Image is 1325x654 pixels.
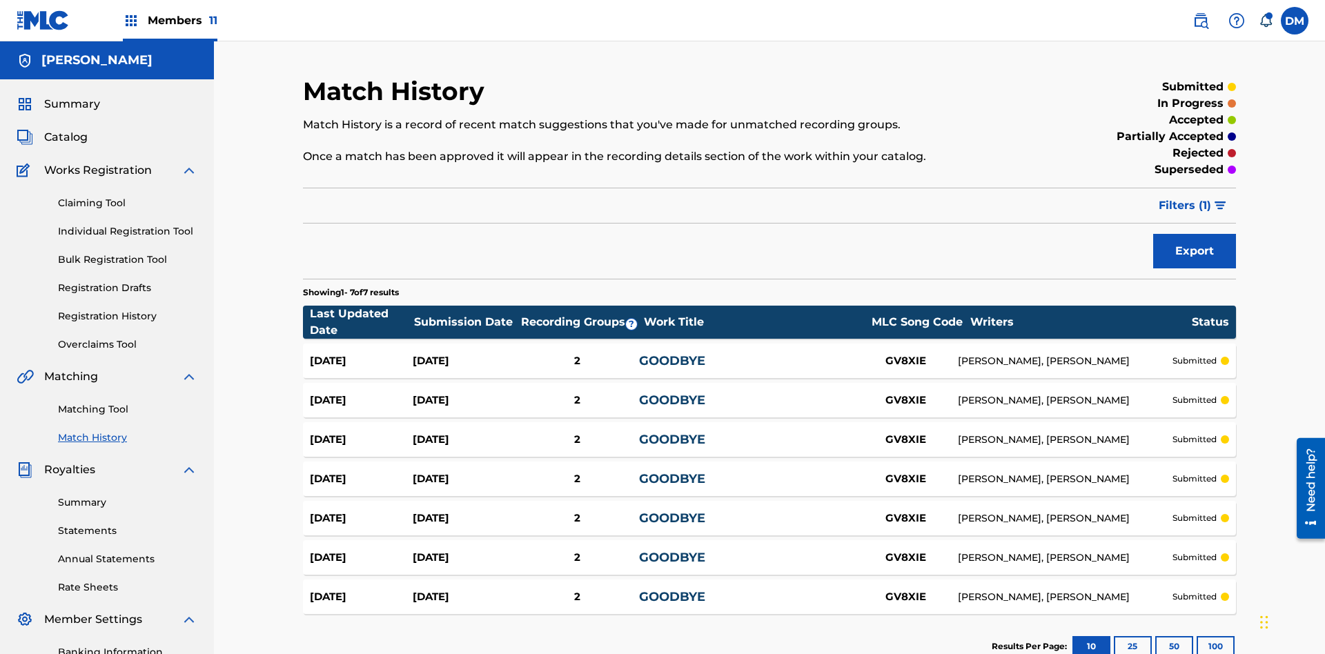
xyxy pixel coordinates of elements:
a: Summary [58,495,197,510]
div: 2 [516,432,639,448]
button: Filters (1) [1150,188,1236,223]
a: GOODBYE [639,550,705,565]
div: 2 [516,589,639,605]
div: GV8XIE [854,550,958,566]
div: GV8XIE [854,511,958,526]
p: Match History is a record of recent match suggestions that you've made for unmatched recording gr... [303,117,1021,133]
div: Chat Widget [1256,588,1325,654]
div: 2 [516,353,639,369]
div: [DATE] [413,353,516,369]
a: Public Search [1187,7,1215,34]
span: Royalties [44,462,95,478]
a: Annual Statements [58,552,197,566]
div: GV8XIE [854,432,958,448]
div: [DATE] [413,393,516,408]
img: search [1192,12,1209,29]
img: help [1228,12,1245,29]
a: GOODBYE [639,393,705,408]
span: Catalog [44,129,88,146]
div: [DATE] [413,432,516,448]
img: Works Registration [17,162,35,179]
div: [PERSON_NAME], [PERSON_NAME] [958,511,1172,526]
span: Members [148,12,217,28]
p: accepted [1169,112,1224,128]
p: submitted [1172,355,1217,367]
div: Last Updated Date [310,306,413,339]
div: [PERSON_NAME], [PERSON_NAME] [958,433,1172,447]
a: SummarySummary [17,96,100,112]
iframe: Resource Center [1286,433,1325,546]
div: [DATE] [310,550,413,566]
img: Top Rightsholders [123,12,139,29]
span: Matching [44,368,98,385]
span: 11 [209,14,217,27]
p: submitted [1172,591,1217,603]
p: rejected [1172,145,1224,161]
a: Registration Drafts [58,281,197,295]
p: Showing 1 - 7 of 7 results [303,286,399,299]
a: Match History [58,430,197,445]
p: submitted [1172,551,1217,564]
img: expand [181,368,197,385]
div: Drag [1260,602,1268,643]
a: Matching Tool [58,402,197,417]
p: submitted [1172,394,1217,406]
img: expand [181,611,197,628]
div: [PERSON_NAME], [PERSON_NAME] [958,393,1172,408]
img: filter [1215,201,1226,210]
div: MLC Song Code [865,314,969,330]
div: [DATE] [310,393,413,408]
a: Claiming Tool [58,196,197,210]
p: submitted [1172,433,1217,446]
a: GOODBYE [639,432,705,447]
div: Help [1223,7,1250,34]
img: Member Settings [17,611,33,628]
p: superseded [1155,161,1224,178]
a: Registration History [58,309,197,324]
span: Summary [44,96,100,112]
div: [PERSON_NAME], [PERSON_NAME] [958,551,1172,565]
img: expand [181,462,197,478]
p: submitted [1162,79,1224,95]
div: [DATE] [413,471,516,487]
div: [DATE] [413,589,516,605]
a: GOODBYE [639,511,705,526]
a: GOODBYE [639,589,705,604]
div: [DATE] [310,471,413,487]
img: Royalties [17,462,33,478]
p: in progress [1157,95,1224,112]
a: Rate Sheets [58,580,197,595]
button: Export [1153,234,1236,268]
div: 2 [516,550,639,566]
h2: Match History [303,76,491,107]
p: Results Per Page: [992,640,1070,653]
a: Bulk Registration Tool [58,252,197,267]
div: Work Title [644,314,865,330]
div: [DATE] [310,432,413,448]
div: [PERSON_NAME], [PERSON_NAME] [958,472,1172,486]
div: [PERSON_NAME], [PERSON_NAME] [958,590,1172,604]
a: Overclaims Tool [58,337,197,352]
div: GV8XIE [854,589,958,605]
div: [DATE] [413,511,516,526]
div: 2 [516,393,639,408]
a: Individual Registration Tool [58,224,197,239]
span: ? [626,319,637,330]
div: Writers [970,314,1191,330]
div: GV8XIE [854,471,958,487]
div: [DATE] [413,550,516,566]
div: [DATE] [310,511,413,526]
p: submitted [1172,473,1217,485]
div: GV8XIE [854,353,958,369]
div: [PERSON_NAME], [PERSON_NAME] [958,354,1172,368]
span: Filters ( 1 ) [1159,197,1211,214]
div: User Menu [1281,7,1308,34]
img: MLC Logo [17,10,70,30]
div: Status [1192,314,1229,330]
div: 2 [516,511,639,526]
div: [DATE] [310,353,413,369]
div: [DATE] [310,589,413,605]
img: Matching [17,368,34,385]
